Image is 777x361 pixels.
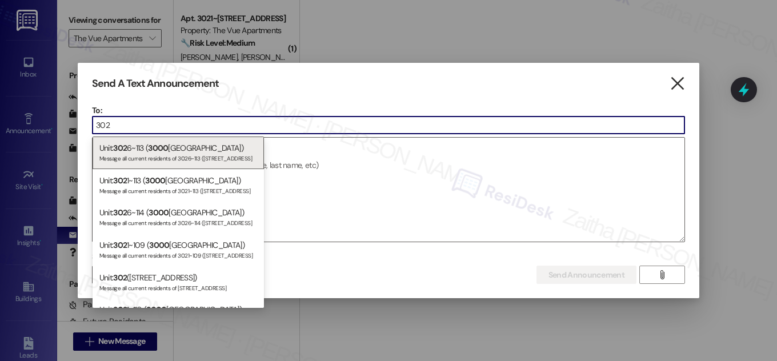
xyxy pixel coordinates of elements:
[93,117,684,134] input: Type to select the units, buildings, or communities you want to message. (e.g. 'Unit 1A', 'Buildi...
[670,78,685,90] i: 
[99,282,257,292] div: Message all current residents of [STREET_ADDRESS]
[148,143,168,153] span: 3000
[99,250,257,259] div: Message all current residents of 3021~109 ([STREET_ADDRESS]
[113,240,127,250] span: 302
[149,240,169,250] span: 3000
[113,272,127,283] span: 302
[93,137,264,169] div: Unit: 6~113 ( [GEOGRAPHIC_DATA])
[99,153,257,162] div: Message all current residents of 3026~113 ([STREET_ADDRESS]
[92,105,685,116] p: To:
[149,207,169,218] span: 3000
[658,270,666,279] i: 
[93,298,264,331] div: Unit: 1~110 ( [GEOGRAPHIC_DATA])
[113,304,127,315] span: 302
[146,304,166,315] span: 3000
[548,269,624,281] span: Send Announcement
[113,143,127,153] span: 302
[536,266,636,284] button: Send Announcement
[145,175,165,186] span: 3000
[93,201,264,234] div: Unit: 6~114 ( [GEOGRAPHIC_DATA])
[93,234,264,266] div: Unit: 1~109 ( [GEOGRAPHIC_DATA])
[92,77,219,90] h3: Send A Text Announcement
[93,266,264,299] div: Unit: ([STREET_ADDRESS])
[99,217,257,227] div: Message all current residents of 3026~114 ([STREET_ADDRESS]
[93,169,264,202] div: Unit: 1~113 ( [GEOGRAPHIC_DATA])
[113,207,127,218] span: 302
[113,175,127,186] span: 302
[99,185,257,195] div: Message all current residents of 3021~113 ([STREET_ADDRESS]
